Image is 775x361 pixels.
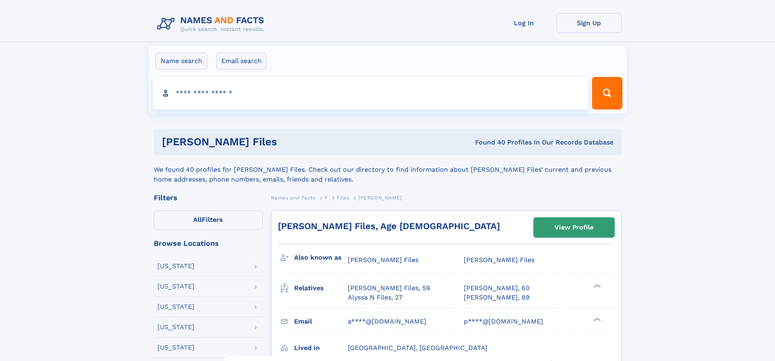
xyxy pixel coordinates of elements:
[592,284,601,289] div: ❯
[154,240,263,247] div: Browse Locations
[376,138,613,147] div: Found 40 Profiles In Our Records Database
[294,281,348,295] h3: Relatives
[193,216,202,223] span: All
[358,195,402,201] span: [PERSON_NAME]
[154,13,271,35] img: Logo Names and Facts
[325,195,328,201] span: F
[337,195,349,201] span: Files
[162,137,376,147] h1: [PERSON_NAME] Files
[154,155,622,184] div: We found 40 profiles for [PERSON_NAME] Files. Check out our directory to find information about [...
[294,341,348,355] h3: Lived in
[294,251,348,265] h3: Also known as
[154,194,263,201] div: Filters
[278,221,500,231] a: [PERSON_NAME] Files, Age [DEMOGRAPHIC_DATA]
[348,256,419,264] span: [PERSON_NAME] Files
[271,193,316,203] a: Names and Facts
[348,344,487,352] span: [GEOGRAPHIC_DATA], [GEOGRAPHIC_DATA]
[491,13,557,33] a: Log In
[325,193,328,203] a: F
[153,77,589,109] input: search input
[464,293,530,302] a: [PERSON_NAME], 89
[557,13,622,33] a: Sign Up
[592,317,601,322] div: ❯
[348,284,430,293] a: [PERSON_NAME] Files, 59
[592,77,622,109] button: Search Button
[348,293,402,302] a: Alyssa N Files, 27
[155,53,207,70] label: Name search
[464,284,530,293] a: [PERSON_NAME], 60
[157,283,194,290] div: [US_STATE]
[157,263,194,269] div: [US_STATE]
[294,315,348,328] h3: Email
[157,344,194,351] div: [US_STATE]
[216,53,267,70] label: Email search
[464,256,535,264] span: [PERSON_NAME] Files
[337,193,349,203] a: Files
[154,210,263,230] label: Filters
[555,218,594,237] div: View Profile
[534,218,614,237] a: View Profile
[157,324,194,330] div: [US_STATE]
[157,304,194,310] div: [US_STATE]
